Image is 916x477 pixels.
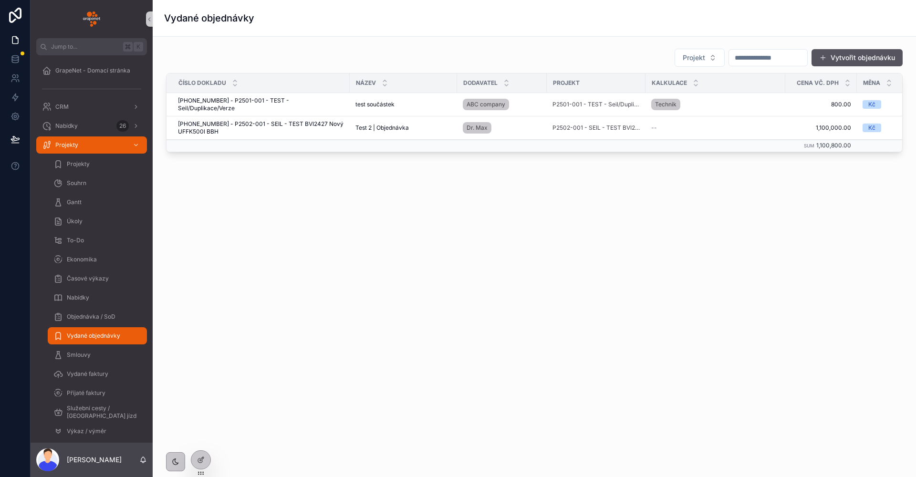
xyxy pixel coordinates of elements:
[553,79,580,87] span: Projekt
[67,198,82,206] span: Gantt
[655,101,677,108] span: Technik
[48,175,147,192] a: Souhrn
[467,101,505,108] span: ABC company
[48,289,147,306] a: Nabídky
[67,294,89,301] span: Nabídky
[178,120,344,135] span: [PHONE_NUMBER] - P2502-001 - SEIL - TEST BVI2427 Nový UFFK500l BBH
[683,53,705,62] span: Projekt
[868,124,875,132] div: Kč
[164,11,254,25] h1: Vydané objednávky
[67,455,122,465] p: [PERSON_NAME]
[36,38,147,55] button: Jump to...K
[48,365,147,383] a: Vydané faktury
[651,124,657,132] span: --
[67,179,86,187] span: Souhrn
[67,389,105,397] span: Přijaté faktury
[552,101,640,108] a: P2501-001 - TEST - Seil/Duplikace/Verze
[463,122,491,134] a: Dr. Max
[55,122,78,130] span: Nabídky
[48,213,147,230] a: Úkoly
[178,97,344,112] span: [PHONE_NUMBER] - P2501-001 - TEST - Seil/Duplikace/Verze
[48,194,147,211] a: Gantt
[463,99,509,110] a: ABC company
[67,256,97,263] span: Ekonomika
[67,332,120,340] span: Vydané objednávky
[36,62,147,79] a: GrapeNet - Domací stránka
[135,43,142,51] span: K
[67,237,84,244] span: To-Do
[48,251,147,268] a: Ekonomika
[356,79,376,87] span: Název
[55,67,130,74] span: GrapeNet - Domací stránka
[67,427,106,435] span: Výkaz / výměr
[67,370,108,378] span: Vydané faktury
[467,124,488,132] span: Dr. Max
[67,313,115,321] span: Objednávka / SoD
[116,120,129,132] div: 26
[36,98,147,115] a: CRM
[48,232,147,249] a: To-Do
[868,100,875,109] div: Kč
[67,160,90,168] span: Projekty
[804,143,814,148] small: Sum
[67,404,137,420] span: Služební cesty / [GEOGRAPHIC_DATA] jízd
[863,79,880,87] span: Měna
[675,49,725,67] button: Select Button
[178,79,226,87] span: Číslo dokladu
[355,124,409,132] span: Test 2 | Objednávka
[31,55,153,443] div: scrollable content
[463,79,498,87] span: Dodavatel
[816,142,851,149] span: 1,100,800.00
[48,384,147,402] a: Přijaté faktury
[48,327,147,344] a: Vydané objednávky
[48,270,147,287] a: Časové výkazy
[36,136,147,154] a: Projekty
[791,101,851,108] span: 800.00
[812,49,903,66] button: Vytvořit objednávku
[67,351,91,359] span: Smlouvy
[355,101,395,108] span: test součástek
[48,346,147,363] a: Smlouvy
[48,308,147,325] a: Objednávka / SoD
[36,117,147,135] a: Nabídky26
[791,124,851,132] span: 1,100,000.00
[552,124,640,132] a: P2502-001 - SEIL - TEST BVI2427 Nový UFFK500l BBH
[55,103,69,111] span: CRM
[48,423,147,440] a: Výkaz / výměr
[55,141,78,149] span: Projekty
[51,43,119,51] span: Jump to...
[797,79,839,87] span: Cena vč. DPH
[48,156,147,173] a: Projekty
[48,404,147,421] a: Služební cesty / [GEOGRAPHIC_DATA] jízd
[67,275,109,282] span: Časové výkazy
[652,79,687,87] span: Kalkulace
[83,11,100,27] img: App logo
[651,99,680,110] a: Technik
[67,218,83,225] span: Úkoly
